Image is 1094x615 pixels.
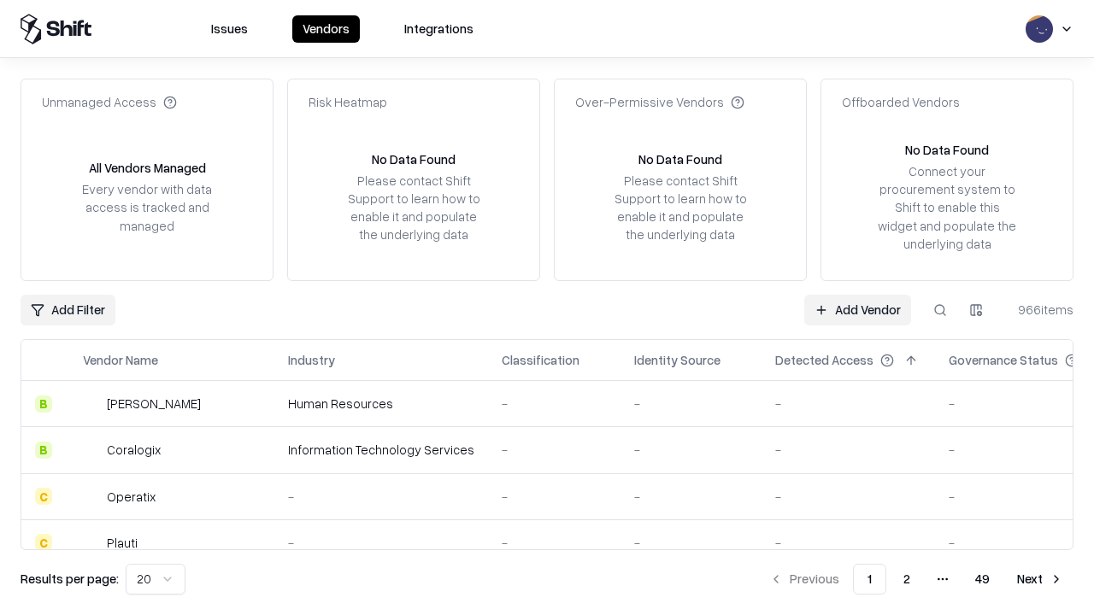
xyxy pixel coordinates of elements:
div: - [634,534,748,552]
div: Human Resources [288,395,474,413]
div: No Data Found [638,150,722,168]
nav: pagination [759,564,1073,594]
button: 49 [962,564,1003,594]
div: All Vendors Managed [89,159,206,177]
button: 1 [853,564,886,594]
div: No Data Found [905,141,989,159]
div: - [775,441,921,459]
img: Plauti [83,534,100,551]
button: Next [1007,564,1073,594]
div: Every vendor with data access is tracked and managed [76,180,218,234]
button: Add Filter [21,295,115,325]
div: - [634,488,748,506]
div: - [775,534,921,552]
button: 2 [890,564,924,594]
div: Risk Heatmap [309,93,387,111]
button: Integrations [394,15,484,43]
div: - [634,441,748,459]
div: Operatix [107,488,156,506]
div: Connect your procurement system to Shift to enable this widget and populate the underlying data [876,162,1018,253]
button: Issues [201,15,258,43]
div: No Data Found [372,150,456,168]
div: Plauti [107,534,138,552]
div: - [775,488,921,506]
div: Identity Source [634,351,721,369]
div: - [775,395,921,413]
div: Coralogix [107,441,161,459]
div: Industry [288,351,335,369]
button: Vendors [292,15,360,43]
div: Over-Permissive Vendors [575,93,744,111]
div: Unmanaged Access [42,93,177,111]
div: C [35,488,52,505]
div: C [35,534,52,551]
div: - [502,395,607,413]
img: Operatix [83,488,100,505]
div: B [35,442,52,459]
div: Please contact Shift Support to learn how to enable it and populate the underlying data [609,172,751,244]
div: Please contact Shift Support to learn how to enable it and populate the underlying data [343,172,485,244]
img: Deel [83,395,100,413]
div: - [502,441,607,459]
div: Vendor Name [83,351,158,369]
a: Add Vendor [804,295,911,325]
div: Governance Status [949,351,1058,369]
div: [PERSON_NAME] [107,395,201,413]
div: - [288,534,474,552]
div: Information Technology Services [288,441,474,459]
div: - [288,488,474,506]
div: - [634,395,748,413]
img: Coralogix [83,442,100,459]
div: 966 items [1005,301,1073,319]
div: - [502,534,607,552]
p: Results per page: [21,570,119,588]
div: Classification [502,351,579,369]
div: Offboarded Vendors [842,93,960,111]
div: B [35,395,52,413]
div: - [502,488,607,506]
div: Detected Access [775,351,873,369]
